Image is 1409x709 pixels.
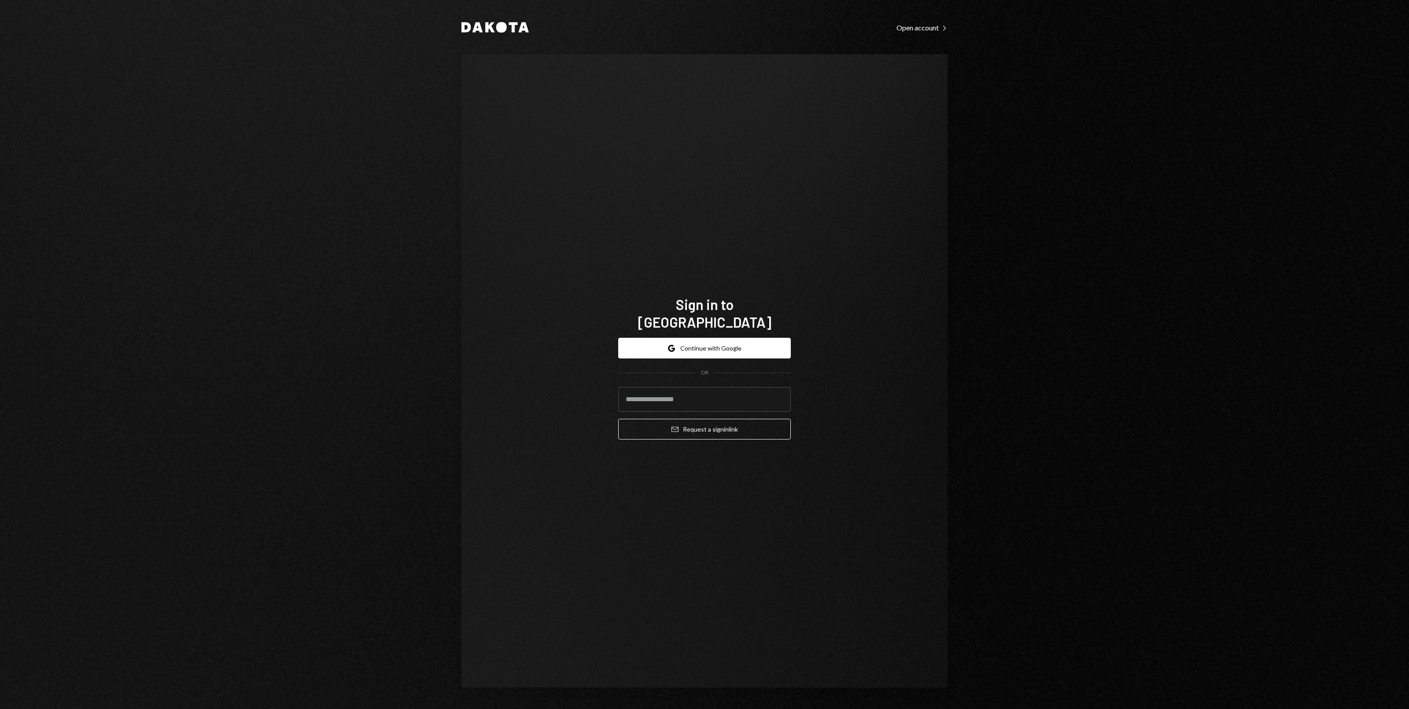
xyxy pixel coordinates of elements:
button: Request a signinlink [618,419,791,439]
a: Open account [896,22,948,32]
h1: Sign in to [GEOGRAPHIC_DATA] [618,295,791,331]
div: Open account [896,23,948,32]
button: Continue with Google [618,338,791,358]
div: OR [701,369,708,377]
